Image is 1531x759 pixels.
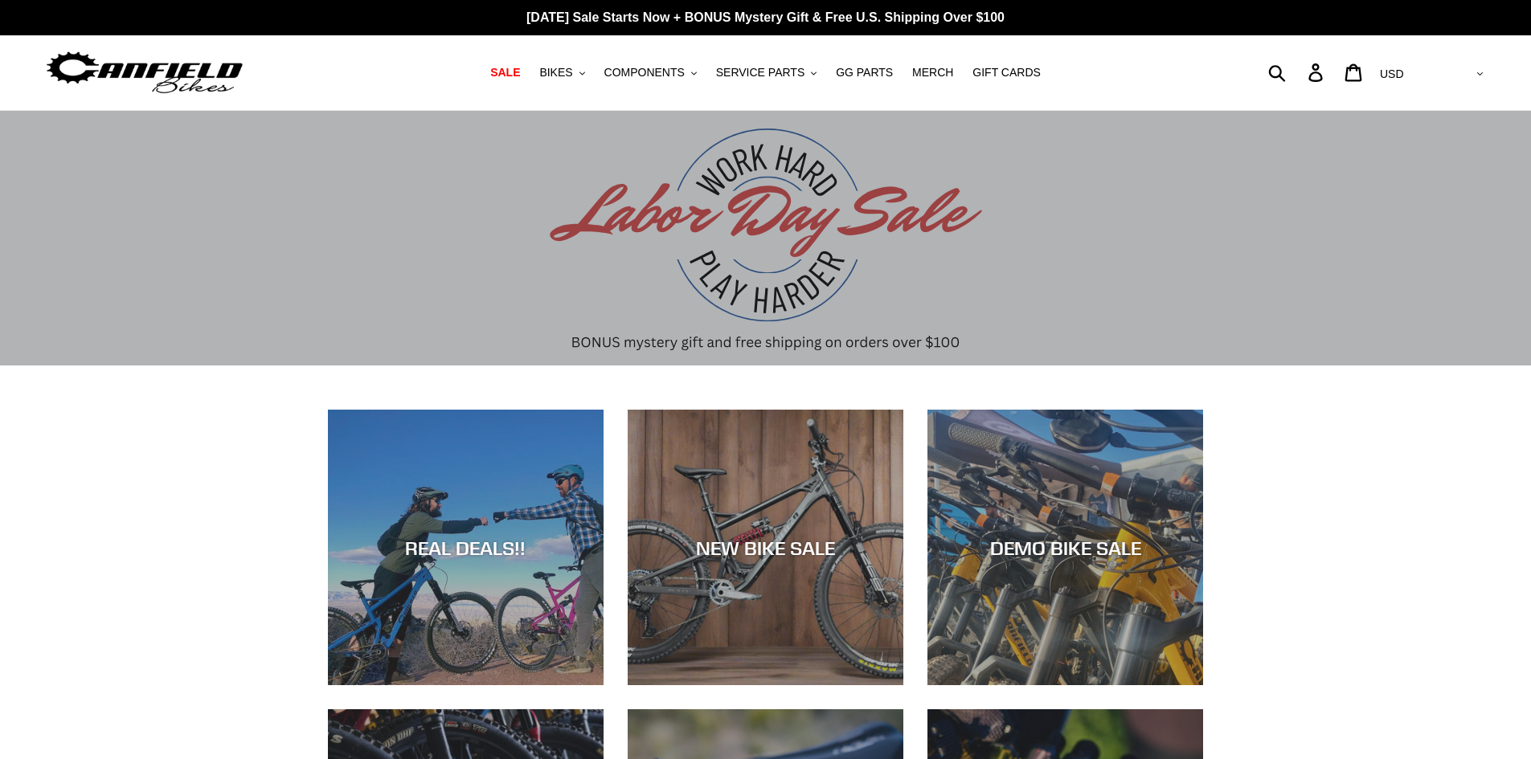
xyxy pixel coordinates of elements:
span: BIKES [539,66,572,80]
span: GIFT CARDS [972,66,1041,80]
div: NEW BIKE SALE [628,536,903,559]
span: SALE [490,66,520,80]
span: GG PARTS [836,66,893,80]
a: REAL DEALS!! [328,410,604,685]
a: DEMO BIKE SALE [927,410,1203,685]
button: BIKES [531,62,592,84]
a: SALE [482,62,528,84]
img: Canfield Bikes [44,47,245,98]
a: MERCH [904,62,961,84]
span: SERVICE PARTS [716,66,804,80]
div: DEMO BIKE SALE [927,536,1203,559]
input: Search [1277,55,1318,90]
a: NEW BIKE SALE [628,410,903,685]
span: MERCH [912,66,953,80]
div: REAL DEALS!! [328,536,604,559]
span: COMPONENTS [604,66,685,80]
a: GG PARTS [828,62,901,84]
button: SERVICE PARTS [708,62,825,84]
button: COMPONENTS [596,62,705,84]
a: GIFT CARDS [964,62,1049,84]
